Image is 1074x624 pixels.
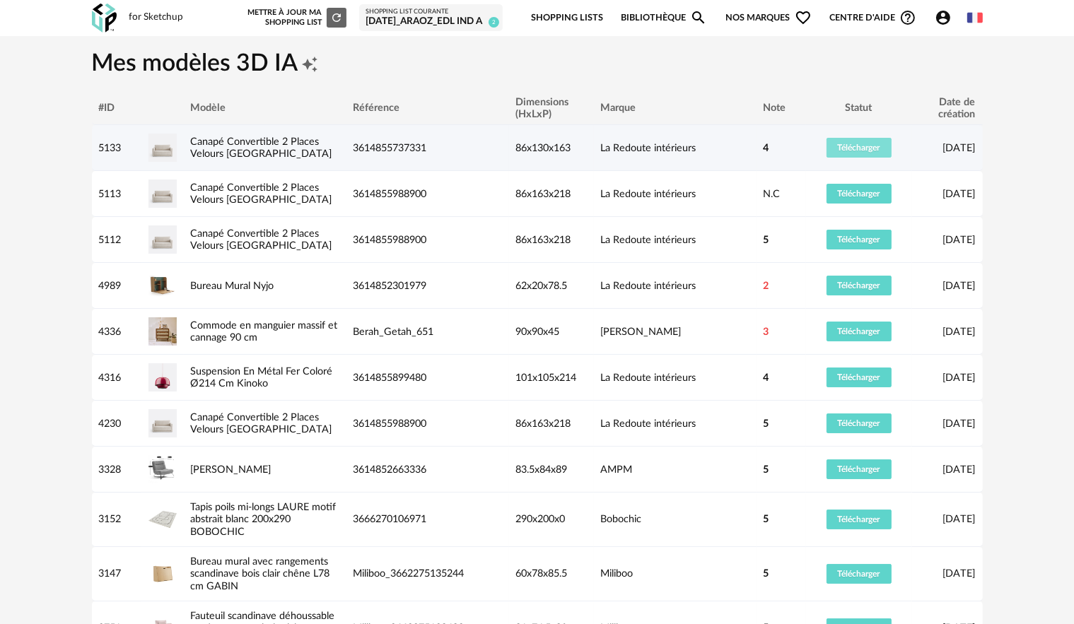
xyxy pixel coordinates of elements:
[509,142,594,154] div: 86x130x163
[191,464,272,475] a: [PERSON_NAME]
[764,567,769,579] span: 5
[489,17,499,28] span: 2
[509,372,594,384] div: 101x105x214
[354,418,427,429] span: 3614855988900
[838,515,880,524] span: Télécharger
[191,182,332,205] a: Canapé Convertible 2 Places Velours [GEOGRAPHIC_DATA]
[827,276,892,295] button: Télécharger
[148,317,177,346] img: Commode en manguier massif et cannage 90 cm
[354,235,427,245] span: 3614855988900
[509,464,594,476] div: 83.5x84x89
[935,9,958,26] span: Account Circle icon
[827,564,892,584] button: Télécharger
[827,230,892,249] button: Télécharger
[827,138,892,158] button: Télécharger
[594,418,757,430] div: La Redoute intérieurs
[594,102,757,114] div: Marque
[191,366,333,389] a: Suspension En Métal Fer Coloré Ø214 Cm Kinoko
[594,372,757,384] div: La Redoute intérieurs
[764,464,769,476] span: 5
[354,568,465,579] span: Miliboo_3662275135244
[148,509,177,530] img: Tapis poils mi-longs LAURE motif abstrait blanc 200x290 BOBOCHIC
[838,189,880,198] span: Télécharger
[191,502,337,537] a: Tapis poils mi-longs LAURE motif abstrait blanc 200x290 BOBOCHIC
[509,567,594,579] div: 60x78x85.5
[191,281,274,291] a: Bureau Mural Nyjo
[330,13,343,21] span: Refresh icon
[509,418,594,430] div: 86x163x218
[92,326,141,338] div: 4336
[838,570,880,578] span: Télécharger
[827,322,892,341] button: Télécharger
[148,455,177,483] img: Fauteuil Lin Helma
[148,409,177,437] img: Canapé Convertible 2 Places Velours Côtelé Hani
[827,413,892,433] button: Télécharger
[191,136,332,159] a: Canapé Convertible 2 Places Velours [GEOGRAPHIC_DATA]
[191,320,338,343] a: Commode en manguier massif et cannage 90 cm
[827,510,892,529] button: Télécharger
[92,567,141,579] div: 3147
[354,143,427,153] span: 3614855737331
[92,142,141,154] div: 5133
[912,513,983,525] div: [DATE]
[764,372,769,384] span: 4
[795,9,812,26] span: Heart Outline icon
[725,1,812,35] span: Nos marques
[594,326,757,338] div: [PERSON_NAME]
[301,49,318,80] span: Creation icon
[92,188,141,200] div: 5113
[912,418,983,430] div: [DATE]
[594,234,757,246] div: La Redoute intérieurs
[594,142,757,154] div: La Redoute intérieurs
[346,102,509,114] div: Référence
[509,513,594,525] div: 290x200x0
[509,96,594,121] div: Dimensions (HxLxP)
[899,9,916,26] span: Help Circle Outline icon
[690,9,707,26] span: Magnify icon
[912,372,983,384] div: [DATE]
[806,102,912,114] div: Statut
[92,4,117,33] img: OXP
[148,363,177,392] img: Suspension En Métal Fer Coloré Ø214 Cm Kinoko
[829,9,916,26] span: Centre d'aideHelp Circle Outline icon
[148,134,177,162] img: Canapé Convertible 2 Places Velours Côtelé Hani
[129,11,184,24] div: for Sketchup
[594,280,757,292] div: La Redoute intérieurs
[838,281,880,290] span: Télécharger
[764,280,769,292] span: 2
[148,179,177,208] img: Canapé Convertible 2 Places Velours Côtelé Hani
[838,465,880,473] span: Télécharger
[621,1,707,35] a: BibliothèqueMagnify icon
[148,560,177,588] img: Bureau mural avec rangements scandinave bois clair chêne L78 cm GABIN
[509,188,594,200] div: 86x163x218
[594,513,757,525] div: Bobochic
[594,567,757,579] div: Miliboo
[92,464,141,476] div: 3328
[531,1,603,35] a: Shopping Lists
[366,16,496,28] div: [DATE]_ARAOZ_EDL IND A
[935,9,952,26] span: Account Circle icon
[366,8,496,28] a: Shopping List courante [DATE]_ARAOZ_EDL IND A 2
[838,419,880,428] span: Télécharger
[184,102,346,114] div: Modèle
[354,464,427,475] span: 3614852663336
[827,367,892,387] button: Télécharger
[912,326,983,338] div: [DATE]
[912,280,983,292] div: [DATE]
[764,142,769,154] span: 4
[354,514,427,524] span: 3666270106971
[827,459,892,479] button: Télécharger
[912,188,983,200] div: [DATE]
[92,280,141,292] div: 4989
[509,234,594,246] div: 86x163x218
[92,49,983,80] h1: Mes modèles 3D IA
[838,143,880,152] span: Télécharger
[912,96,983,121] div: Date de création
[92,234,141,246] div: 5112
[912,142,983,154] div: [DATE]
[827,184,892,204] button: Télécharger
[838,373,880,382] span: Télécharger
[366,8,496,16] div: Shopping List courante
[92,102,141,114] div: #ID
[594,464,757,476] div: AMPM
